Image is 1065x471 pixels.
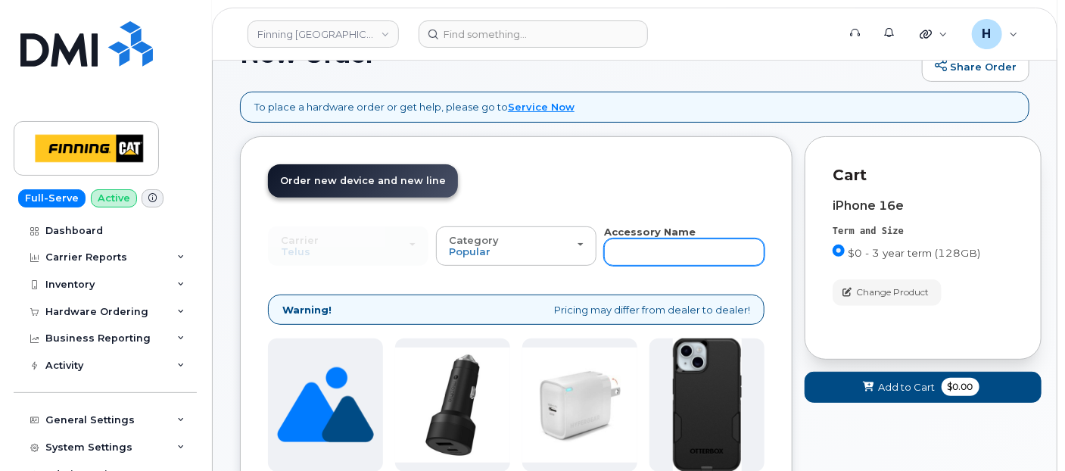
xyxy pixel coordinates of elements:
span: H [982,25,992,43]
span: Change Product [856,285,929,299]
span: $0 - 3 year term (128GB) [848,247,980,259]
input: Find something... [419,20,648,48]
input: $0 - 3 year term (128GB) [833,245,845,257]
p: To place a hardware order or get help, please go to [254,100,575,114]
img: Car_Charger.jpg [395,348,510,463]
span: Popular [449,245,490,257]
div: Term and Size [833,225,1014,238]
a: Finning Canada [248,20,399,48]
p: Cart [833,164,1014,186]
div: Pricing may differ from dealer to dealer! [268,295,764,326]
span: Add to Cart [879,380,936,395]
a: Share Order [922,51,1029,82]
button: Category Popular [436,226,596,266]
a: Service Now [508,101,575,113]
strong: Warning! [282,303,332,317]
strong: Accessory Name [604,226,696,238]
button: Change Product [833,279,942,306]
img: 67eacc97734ba095214649.jpg [522,348,637,463]
div: hakaur@dminc.com [961,19,1029,49]
div: iPhone 16e [833,199,1014,213]
button: Add to Cart $0.00 [805,372,1042,403]
h1: New Order [240,41,914,67]
div: Quicklinks [909,19,958,49]
span: $0.00 [942,378,979,396]
span: Order new device and new line [280,175,446,186]
span: Category [449,234,499,246]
